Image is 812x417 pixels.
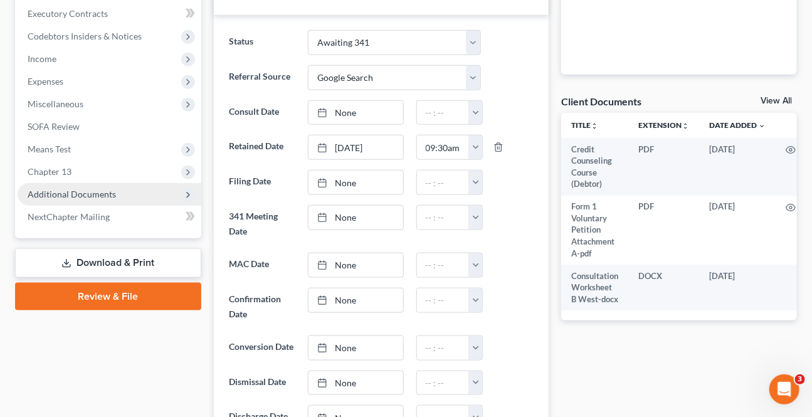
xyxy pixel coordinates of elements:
a: Download & Print [15,248,201,278]
span: 3 [795,374,805,384]
span: Miscellaneous [28,98,83,109]
span: Income [28,53,56,64]
span: SOFA Review [28,121,80,132]
i: expand_more [758,122,766,130]
a: None [308,288,403,312]
a: None [308,171,403,194]
span: Additional Documents [28,189,116,199]
i: unfold_more [682,122,689,130]
a: Extensionunfold_more [638,120,689,130]
a: SOFA Review [18,115,201,138]
a: None [308,371,403,395]
label: Status [223,30,302,55]
td: PDF [628,138,699,196]
a: None [308,253,403,277]
a: Titleunfold_more [571,120,598,130]
input: -- : -- [417,288,470,312]
td: [DATE] [699,196,776,265]
label: Retained Date [223,135,302,160]
span: Means Test [28,144,71,154]
label: Confirmation Date [223,288,302,325]
span: Codebtors Insiders & Notices [28,31,142,41]
label: Filing Date [223,170,302,195]
input: -- : -- [417,253,470,277]
span: Chapter 13 [28,166,71,177]
a: [DATE] [308,135,403,159]
td: [DATE] [699,138,776,196]
td: [DATE] [699,265,776,310]
a: Date Added expand_more [709,120,766,130]
input: -- : -- [417,206,470,230]
a: None [308,206,403,230]
i: unfold_more [591,122,598,130]
div: Client Documents [561,95,641,108]
td: Consultation Worksheet B West-docx [561,265,628,310]
input: -- : -- [417,135,470,159]
span: Executory Contracts [28,8,108,19]
label: MAC Date [223,253,302,278]
a: None [308,101,403,125]
a: View All [761,97,792,105]
label: Consult Date [223,100,302,125]
label: Referral Source [223,65,302,90]
input: -- : -- [417,336,470,360]
a: NextChapter Mailing [18,206,201,228]
a: Executory Contracts [18,3,201,25]
iframe: Intercom live chat [769,374,799,404]
td: DOCX [628,265,699,310]
label: Conversion Date [223,335,302,361]
label: 341 Meeting Date [223,205,302,243]
td: Credit Counseling Course (Debtor) [561,138,628,196]
input: -- : -- [417,171,470,194]
input: -- : -- [417,101,470,125]
input: -- : -- [417,371,470,395]
a: Review & File [15,283,201,310]
label: Dismissal Date [223,371,302,396]
span: Expenses [28,76,63,87]
td: PDF [628,196,699,265]
td: Form 1 Voluntary Petition Attachment A-pdf [561,196,628,265]
span: NextChapter Mailing [28,211,110,222]
a: None [308,336,403,360]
